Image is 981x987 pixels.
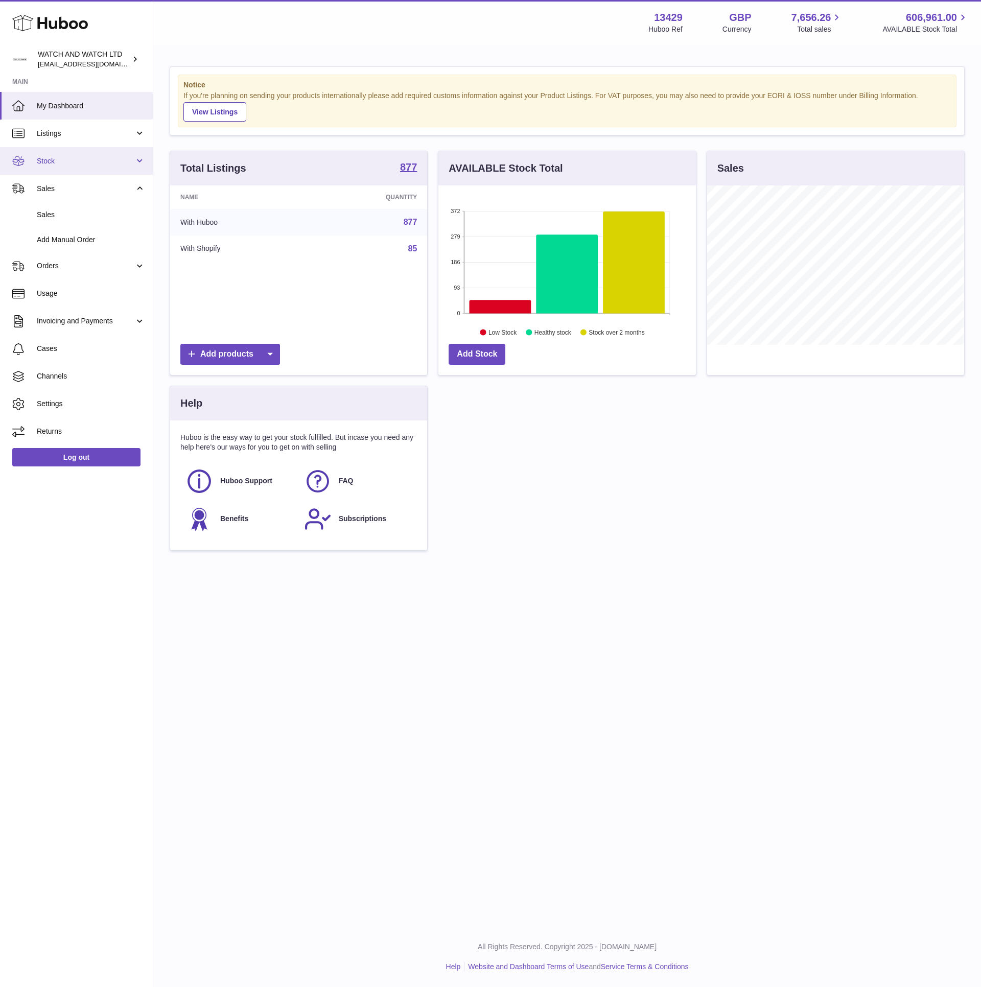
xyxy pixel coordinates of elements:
[717,161,744,175] h3: Sales
[339,476,354,486] span: FAQ
[183,80,951,90] strong: Notice
[37,235,145,245] span: Add Manual Order
[906,11,957,25] span: 606,961.00
[408,244,417,253] a: 85
[309,185,427,209] th: Quantity
[729,11,751,25] strong: GBP
[220,514,248,524] span: Benefits
[161,942,973,952] p: All Rights Reserved. Copyright 2025 - [DOMAIN_NAME]
[37,210,145,220] span: Sales
[797,25,843,34] span: Total sales
[454,285,460,291] text: 93
[488,328,517,336] text: Low Stock
[468,962,589,971] a: Website and Dashboard Terms of Use
[180,396,202,410] h3: Help
[37,261,134,271] span: Orders
[304,467,412,495] a: FAQ
[304,505,412,533] a: Subscriptions
[449,344,505,365] a: Add Stock
[791,11,831,25] span: 7,656.26
[12,448,141,466] a: Log out
[464,962,688,972] li: and
[37,371,145,381] span: Channels
[185,505,294,533] a: Benefits
[37,427,145,436] span: Returns
[170,236,309,262] td: With Shopify
[400,162,417,172] strong: 877
[170,209,309,236] td: With Huboo
[791,11,843,34] a: 7,656.26 Total sales
[648,25,683,34] div: Huboo Ref
[722,25,752,34] div: Currency
[446,962,461,971] a: Help
[400,162,417,174] a: 877
[449,161,563,175] h3: AVAILABLE Stock Total
[589,328,645,336] text: Stock over 2 months
[882,25,969,34] span: AVAILABLE Stock Total
[180,161,246,175] h3: Total Listings
[220,476,272,486] span: Huboo Support
[37,399,145,409] span: Settings
[882,11,969,34] a: 606,961.00 AVAILABLE Stock Total
[601,962,689,971] a: Service Terms & Conditions
[37,129,134,138] span: Listings
[38,60,150,68] span: [EMAIL_ADDRESS][DOMAIN_NAME]
[37,316,134,326] span: Invoicing and Payments
[457,310,460,316] text: 0
[534,328,572,336] text: Healthy stock
[170,185,309,209] th: Name
[183,91,951,122] div: If you're planning on sending your products internationally please add required customs informati...
[180,433,417,452] p: Huboo is the easy way to get your stock fulfilled. But incase you need any help here's our ways f...
[451,208,460,214] text: 372
[451,259,460,265] text: 186
[37,344,145,354] span: Cases
[38,50,130,69] div: WATCH AND WATCH LTD
[37,156,134,166] span: Stock
[37,101,145,111] span: My Dashboard
[180,344,280,365] a: Add products
[183,102,246,122] a: View Listings
[185,467,294,495] a: Huboo Support
[12,52,28,67] img: baris@watchandwatch.co.uk
[37,289,145,298] span: Usage
[451,233,460,240] text: 279
[404,218,417,226] a: 877
[654,11,683,25] strong: 13429
[37,184,134,194] span: Sales
[339,514,386,524] span: Subscriptions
